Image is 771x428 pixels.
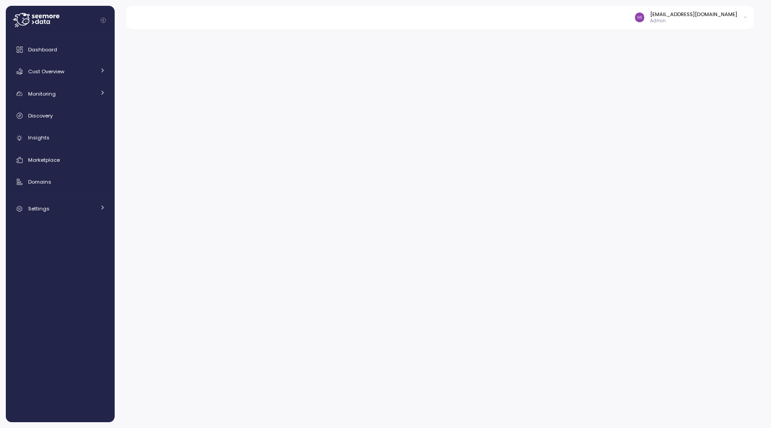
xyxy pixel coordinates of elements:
a: Dashboard [9,41,111,59]
a: Monitoring [9,85,111,103]
p: Admin [650,18,737,24]
span: Cost Overview [28,68,64,75]
span: Discovery [28,112,53,119]
a: Cost Overview [9,63,111,80]
span: Insights [28,134,50,141]
span: Dashboard [28,46,57,53]
img: d8f3371d50c36e321b0eb15bc94ec64c [635,13,644,22]
span: Monitoring [28,90,56,97]
a: Insights [9,129,111,147]
span: Marketplace [28,156,60,164]
a: Domains [9,173,111,191]
div: [EMAIL_ADDRESS][DOMAIN_NAME] [650,11,737,18]
a: Discovery [9,107,111,125]
span: Domains [28,178,51,185]
a: Settings [9,200,111,218]
a: Marketplace [9,151,111,169]
button: Collapse navigation [98,17,109,24]
span: Settings [28,205,50,212]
